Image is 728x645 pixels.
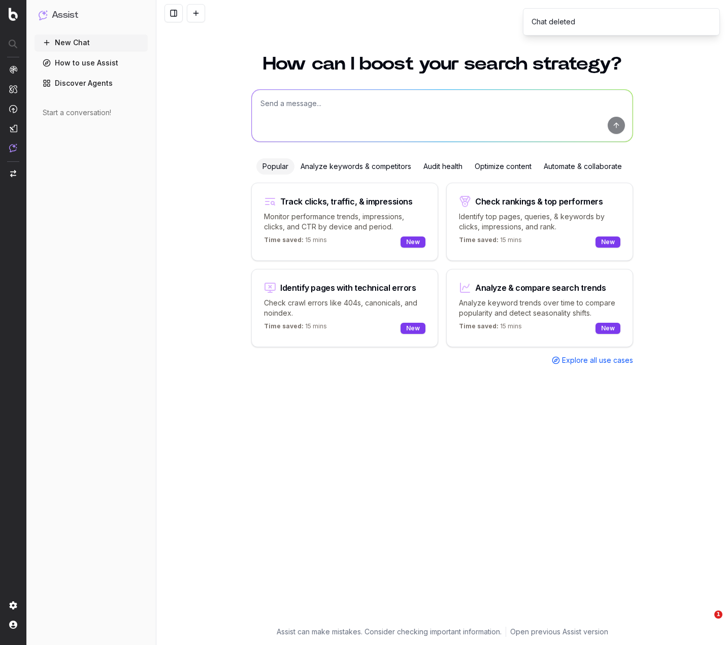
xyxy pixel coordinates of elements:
img: My account [9,621,17,629]
iframe: Intercom live chat [693,610,718,635]
img: Analytics [9,65,17,74]
a: Open previous Assist version [510,627,608,637]
p: Monitor performance trends, impressions, clicks, and CTR by device and period. [264,212,425,232]
button: Assist [39,8,144,22]
a: Discover Agents [35,75,148,91]
p: 15 mins [264,236,327,248]
span: 1 [714,610,722,619]
h1: How can I boost your search strategy? [251,55,633,73]
span: Time saved: [459,236,499,244]
img: Setting [9,601,17,609]
div: New [401,236,425,248]
div: Chat deleted [532,17,575,27]
p: Check crawl errors like 404s, canonicals, and noindex. [264,298,425,318]
p: 15 mins [264,322,327,334]
span: Explore all use cases [562,355,633,365]
img: Activation [9,105,17,113]
div: Analyze keywords & competitors [294,158,417,175]
div: Automate & collaborate [538,158,628,175]
div: New [401,323,425,334]
a: How to use Assist [35,55,148,71]
div: Popular [256,158,294,175]
p: Assist can make mistakes. Consider checking important information. [277,627,502,637]
img: Studio [9,124,17,132]
span: Time saved: [264,236,304,244]
div: Start a conversation! [43,108,140,118]
p: 15 mins [459,322,522,334]
div: Analyze & compare search trends [475,284,606,292]
div: New [595,236,620,248]
img: Assist [9,144,17,152]
img: Switch project [10,170,16,177]
p: Identify top pages, queries, & keywords by clicks, impressions, and rank. [459,212,620,232]
img: Intelligence [9,85,17,93]
a: Explore all use cases [552,355,633,365]
p: 15 mins [459,236,522,248]
h1: Assist [52,8,78,22]
span: Time saved: [459,322,499,330]
div: Identify pages with technical errors [280,284,416,292]
img: Botify logo [9,8,18,21]
div: Optimize content [469,158,538,175]
div: New [595,323,620,334]
div: Track clicks, traffic, & impressions [280,197,413,206]
div: Audit health [417,158,469,175]
p: Analyze keyword trends over time to compare popularity and detect seasonality shifts. [459,298,620,318]
span: Time saved: [264,322,304,330]
img: Assist [39,10,48,20]
button: New Chat [35,35,148,51]
div: Check rankings & top performers [475,197,603,206]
